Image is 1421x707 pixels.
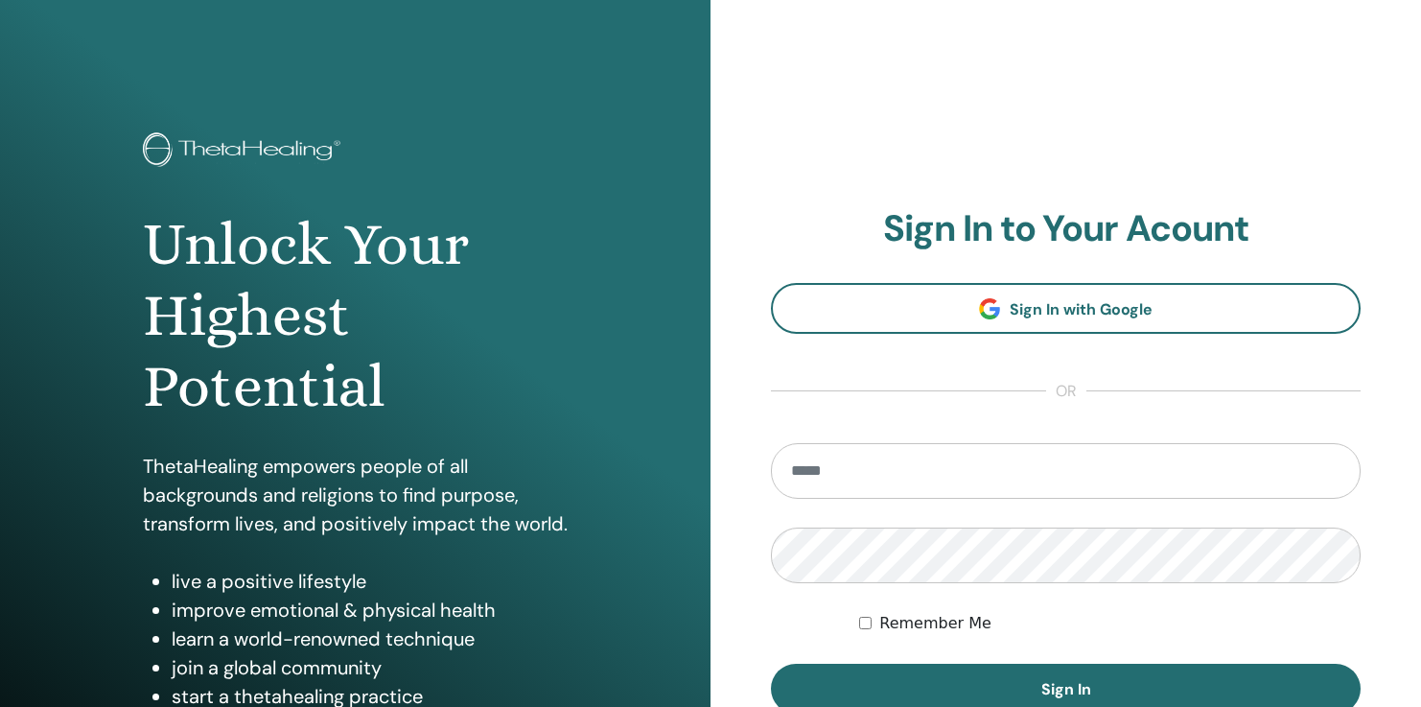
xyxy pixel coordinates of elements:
[879,612,991,635] label: Remember Me
[1010,299,1153,319] span: Sign In with Google
[859,612,1361,635] div: Keep me authenticated indefinitely or until I manually logout
[143,452,569,538] p: ThetaHealing empowers people of all backgrounds and religions to find purpose, transform lives, a...
[143,209,569,423] h1: Unlock Your Highest Potential
[1046,380,1086,403] span: or
[172,567,569,596] li: live a positive lifestyle
[1041,679,1091,699] span: Sign In
[771,207,1361,251] h2: Sign In to Your Acount
[172,625,569,653] li: learn a world-renowned technique
[172,653,569,682] li: join a global community
[172,596,569,625] li: improve emotional & physical health
[771,283,1361,334] a: Sign In with Google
